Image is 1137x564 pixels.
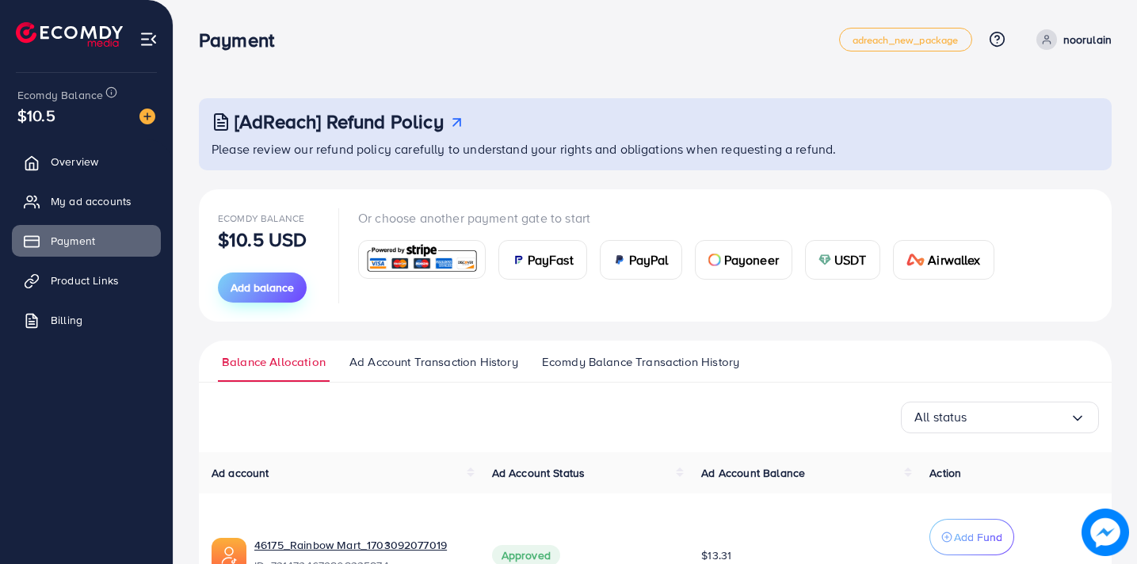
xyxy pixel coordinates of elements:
img: menu [139,30,158,48]
span: USDT [834,250,867,269]
a: cardAirwallex [893,240,994,280]
img: card [906,253,925,266]
button: Add balance [218,272,307,303]
a: cardPayPal [600,240,682,280]
span: adreach_new_package [853,35,959,45]
span: Payoneer [724,250,779,269]
p: Or choose another payment gate to start [358,208,1007,227]
img: card [512,253,525,266]
a: card [358,240,486,279]
img: image [139,109,155,124]
span: Add balance [231,280,294,295]
a: Billing [12,304,161,336]
span: Overview [51,154,98,170]
span: $13.31 [701,547,731,563]
h3: [AdReach] Refund Policy [235,110,444,133]
h3: Payment [199,29,287,51]
a: Product Links [12,265,161,296]
span: PayFast [528,250,574,269]
button: Add Fund [929,519,1014,555]
a: cardUSDT [805,240,880,280]
span: Billing [51,312,82,328]
img: card [708,253,721,266]
img: card [364,242,480,276]
span: Airwallex [928,250,980,269]
span: My ad accounts [51,193,132,209]
p: noorulain [1063,30,1112,49]
a: cardPayFast [498,240,587,280]
img: card [613,253,626,266]
span: Payment [51,233,95,249]
p: $10.5 USD [218,230,307,249]
a: Overview [12,146,161,177]
a: noorulain [1030,29,1112,50]
p: Please review our refund policy carefully to understand your rights and obligations when requesti... [212,139,1102,158]
a: adreach_new_package [839,28,972,51]
a: 46175_Rainbow Mart_1703092077019 [254,537,467,553]
span: Ecomdy Balance Transaction History [542,353,739,371]
span: Ad account [212,465,269,481]
input: Search for option [967,405,1070,429]
a: cardPayoneer [695,240,792,280]
img: card [818,253,831,266]
span: All status [914,405,967,429]
p: Add Fund [954,528,1002,547]
span: $10.5 [17,104,55,127]
span: Ecomdy Balance [17,87,103,103]
span: PayPal [629,250,669,269]
div: Search for option [901,402,1099,433]
span: Balance Allocation [222,353,326,371]
img: logo [16,22,123,47]
img: image [1082,509,1129,556]
span: Ecomdy Balance [218,211,304,225]
span: Ad Account Transaction History [349,353,518,371]
span: Ad Account Status [492,465,586,481]
a: My ad accounts [12,185,161,217]
span: Action [929,465,961,481]
a: Payment [12,225,161,257]
span: Ad Account Balance [701,465,805,481]
span: Product Links [51,272,119,288]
